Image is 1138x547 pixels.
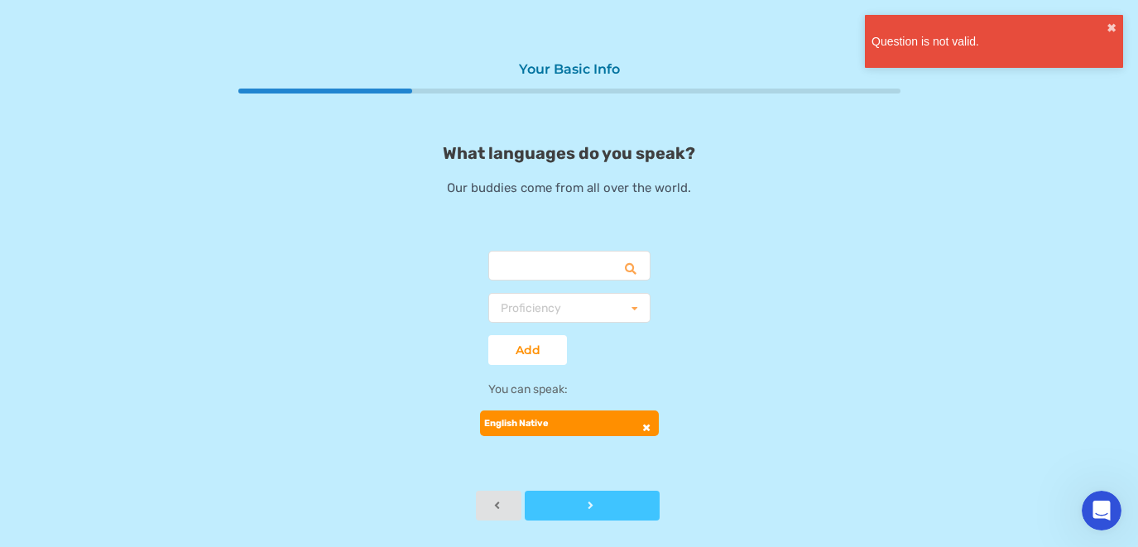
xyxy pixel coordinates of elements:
[238,143,900,163] p: What languages do you speak?
[247,61,892,80] div: Your Basic Info
[1082,491,1121,530] iframe: Intercom live chat
[501,303,561,314] div: Proficiency
[488,335,567,365] button: Add
[488,382,568,396] span: You can speak:
[872,33,1107,50] div: Question is not valid.
[506,344,550,356] div: Add
[238,180,900,197] p: Our buddies come from all over the world.
[480,410,659,436] div: English Native
[1107,22,1116,35] button: close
